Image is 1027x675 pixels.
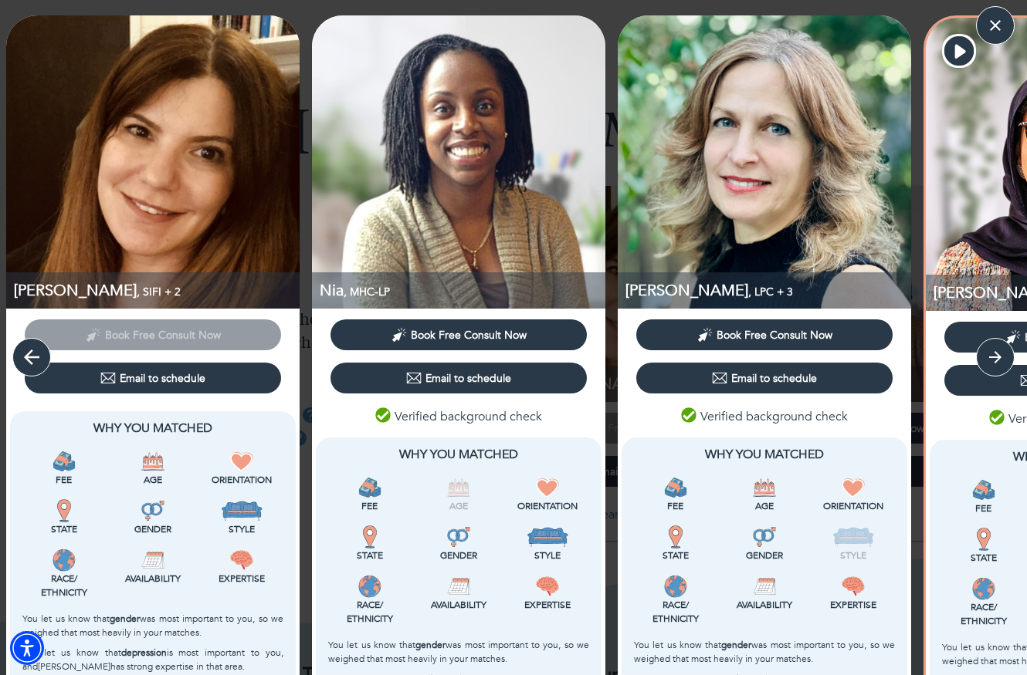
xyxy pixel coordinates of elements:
[712,370,817,386] div: Email to schedule
[330,363,587,393] button: Email to schedule
[415,639,446,651] b: gender
[447,575,470,598] img: Availability
[536,575,559,598] img: Expertise
[942,528,1025,565] div: This provider is licensed to work in your state.
[22,419,283,437] p: Why You Matched
[312,15,605,309] img: Nia Millington profile
[812,548,895,562] p: Style
[358,525,381,548] img: State
[618,15,911,309] img: Corinne Arles profile
[942,551,1025,565] p: State
[330,319,587,350] button: Book Free Consult Now
[137,285,181,299] span: , SIFI + 2
[141,450,164,473] img: Age
[111,522,194,536] p: Gender
[753,575,776,598] img: Availability
[10,631,44,665] div: Accessibility Menu
[111,572,194,586] p: Availability
[681,407,848,426] p: Verified background check
[100,370,205,386] div: Email to schedule
[812,598,895,612] p: Expertise
[832,525,875,548] img: Style
[634,598,717,626] p: Race/ Ethnicity
[842,575,865,598] img: Expertise
[22,473,105,487] p: Fee
[634,548,717,562] p: State
[636,319,893,350] button: Book Free Consult Now
[110,613,140,625] b: gender
[748,285,793,299] span: , LPC + 3
[507,598,589,612] p: Expertise
[634,638,895,666] p: You let us know that was most important to you, so we weighed that most heavily in your matches.
[417,598,500,612] p: Availability
[53,499,76,522] img: State
[972,577,995,600] img: Race/<br />Ethnicity
[406,370,511,386] div: Email to schedule
[536,476,559,499] img: Orientation
[121,646,167,659] b: depression
[221,499,263,522] img: Style
[417,548,500,562] p: Gender
[507,548,589,562] p: Style
[723,598,805,612] p: Availability
[942,600,1025,628] p: Race/ Ethnicity
[812,499,895,513] p: Orientation
[721,639,751,651] b: gender
[411,328,527,343] span: Book Free Consult Now
[972,528,995,551] img: State
[842,476,865,499] img: Orientation
[230,548,253,572] img: Expertise
[344,285,390,299] span: , MHC-LP
[417,499,500,513] p: Age
[201,473,283,487] p: Orientation
[447,525,470,548] img: Gender
[634,445,895,464] p: Why You Matched
[201,522,283,536] p: Style
[22,499,105,536] div: This provider is licensed to work in your state.
[328,525,411,562] div: This provider is licensed to work in your state.
[201,572,283,586] p: Expertise
[723,548,805,562] p: Gender
[25,363,281,393] button: Email to schedule
[358,476,381,499] img: Fee
[53,450,76,473] img: Fee
[141,548,164,572] img: Availability
[328,598,411,626] p: Race/ Ethnicity
[507,499,589,513] p: Orientation
[636,363,893,393] button: Email to schedule
[53,548,76,572] img: Race/<br />Ethnicity
[753,525,776,548] img: Gender
[22,612,283,640] p: You let us know that was most important to you, so we weighed that most heavily in your matches.
[320,280,605,301] p: MHC-LP
[25,326,281,341] span: This provider has not yet shared their calendar link. Please email the provider to schedule
[634,499,717,513] p: Fee
[230,450,253,473] img: Orientation
[328,445,589,464] p: Why You Matched
[753,476,776,499] img: Age
[14,280,300,301] p: SIFI, LCSW, LCSW-R
[972,478,995,501] img: Fee
[6,15,300,309] img: Melissa Samuel profile
[634,525,717,562] div: This provider is licensed to work in your state.
[141,499,164,522] img: Gender
[942,501,1025,515] p: Fee
[22,572,105,599] p: Race/ Ethnicity
[375,407,542,426] p: Verified background check
[664,525,687,548] img: State
[22,522,105,536] p: State
[723,499,805,513] p: Age
[664,476,687,499] img: Fee
[111,473,194,487] p: Age
[328,638,589,666] p: You let us know that was most important to you, so we weighed that most heavily in your matches.
[527,525,569,548] img: Style
[328,499,411,513] p: Fee
[22,646,283,673] p: You let us know that is most important to you, and [PERSON_NAME] has strong expertise in that area.
[717,328,832,343] span: Book Free Consult Now
[664,575,687,598] img: Race/<br />Ethnicity
[358,575,381,598] img: Race/<br />Ethnicity
[328,548,411,562] p: State
[625,280,911,301] p: LPC, LCAT, Coaching, Integrative Practitioner
[447,476,470,499] img: Age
